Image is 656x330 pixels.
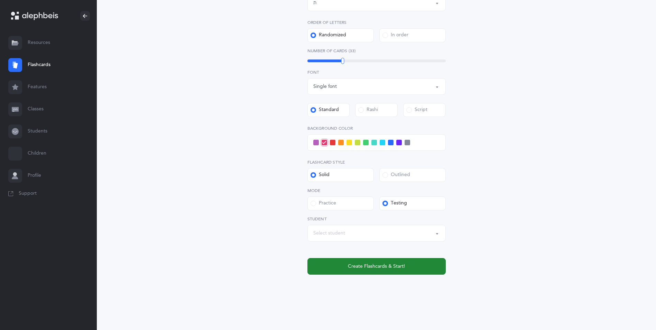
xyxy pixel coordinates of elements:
[307,159,446,165] label: Flashcard Style
[307,78,446,95] button: Single font
[19,190,37,197] span: Support
[313,83,337,90] div: Single font
[311,107,339,113] div: Standard
[307,258,446,275] button: Create Flashcards & Start!
[313,230,345,237] div: Select student
[311,200,336,207] div: Practice
[307,187,446,194] label: Mode
[382,32,408,39] div: In order
[311,172,330,178] div: Solid
[382,172,410,178] div: Outlined
[307,125,446,131] label: Background color
[382,200,407,207] div: Testing
[307,48,446,54] label: Number of Cards (33)
[406,107,427,113] div: Script
[311,32,346,39] div: Randomized
[621,295,648,322] iframe: Drift Widget Chat Controller
[307,69,446,75] label: Font
[307,19,446,26] label: Order of letters
[348,263,405,270] span: Create Flashcards & Start!
[307,216,446,222] label: Student
[358,107,378,113] div: Rashi
[307,225,446,241] button: Select student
